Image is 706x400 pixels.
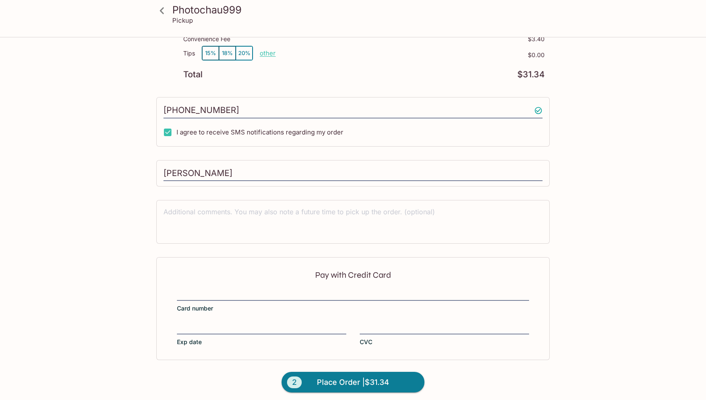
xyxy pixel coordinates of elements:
p: $3.40 [528,36,545,42]
iframe: Secure expiration date input frame [177,324,346,333]
p: Pickup [172,16,193,24]
span: Card number [177,304,213,313]
iframe: Secure card number input frame [177,290,529,299]
input: Enter phone number [163,103,543,118]
span: CVC [360,338,372,346]
iframe: Secure CVC input frame [360,324,529,333]
span: Exp date [177,338,202,346]
button: 20% [236,46,253,60]
h3: Photochau999 [172,3,548,16]
p: Convenience Fee [183,36,230,42]
button: 18% [219,46,236,60]
p: Pay with Credit Card [177,271,529,279]
span: 2 [287,376,302,388]
button: 15% [202,46,219,60]
p: $0.00 [276,52,545,58]
input: Enter first and last name [163,166,543,182]
p: $31.34 [517,71,545,79]
p: Tips [183,50,195,57]
span: Place Order | $31.34 [317,376,389,389]
button: 2Place Order |$31.34 [282,372,424,393]
span: I agree to receive SMS notifications regarding my order [176,128,343,136]
button: other [260,49,276,57]
p: Total [183,71,203,79]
